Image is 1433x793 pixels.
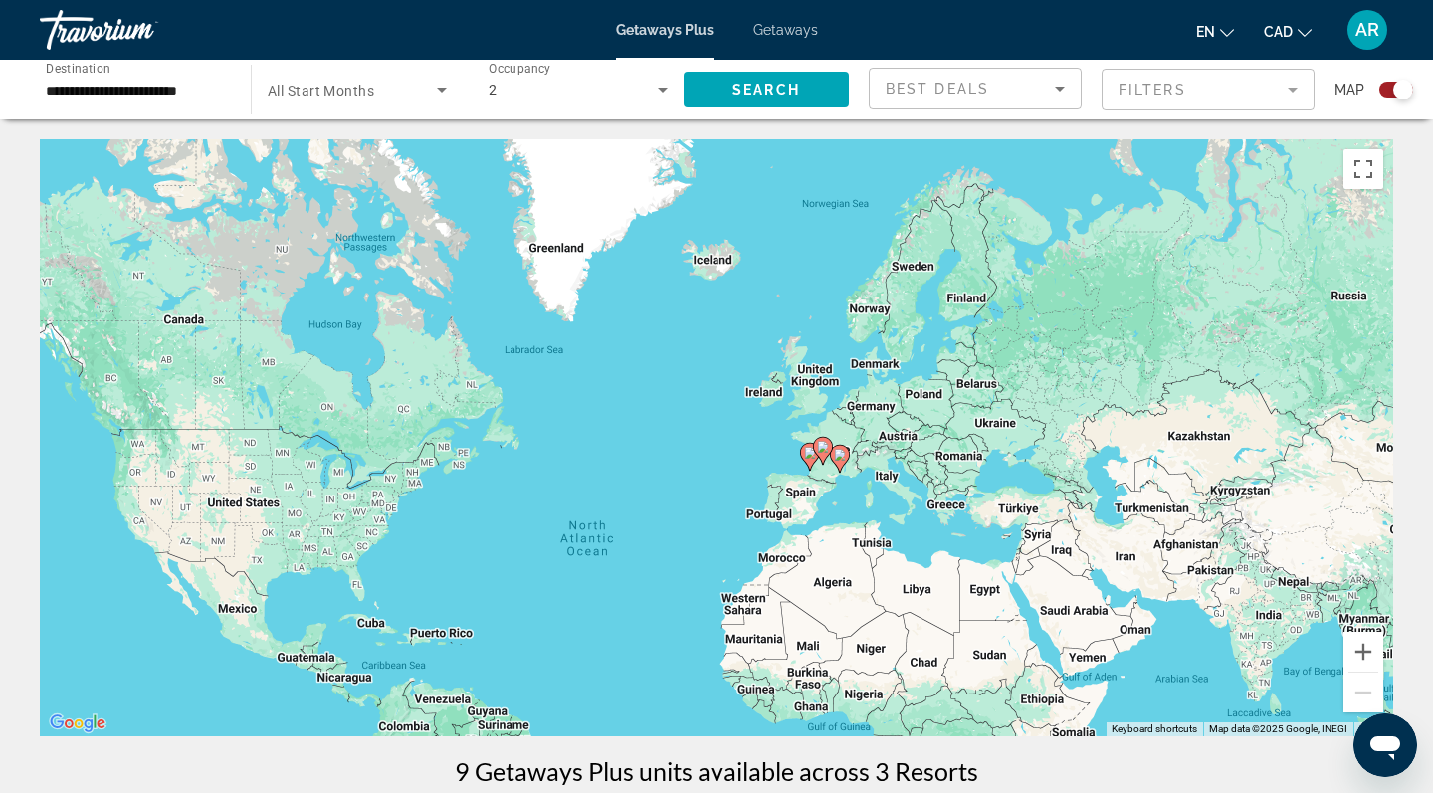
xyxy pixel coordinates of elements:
[268,83,374,99] span: All Start Months
[1343,149,1383,189] button: Toggle fullscreen view
[1355,20,1379,40] span: AR
[46,61,110,75] span: Destination
[1209,723,1347,734] span: Map data ©2025 Google, INEGI
[45,710,110,736] a: Open this area in Google Maps (opens a new window)
[1264,24,1293,40] span: CAD
[616,22,714,38] a: Getaways Plus
[1343,632,1383,672] button: Zoom in
[684,72,849,107] button: Search
[1196,17,1234,46] button: Change language
[455,756,978,786] h1: 9 Getaways Plus units available across 3 Resorts
[45,710,110,736] img: Google
[489,82,497,98] span: 2
[1359,723,1387,734] a: Terms (opens in new tab)
[1353,713,1417,777] iframe: Button to launch messaging window
[753,22,818,38] a: Getaways
[1264,17,1312,46] button: Change currency
[1343,673,1383,712] button: Zoom out
[1334,76,1364,103] span: Map
[489,62,551,76] span: Occupancy
[886,77,1065,100] mat-select: Sort by
[40,4,239,56] a: Travorium
[886,81,989,97] span: Best Deals
[1196,24,1215,40] span: en
[1102,68,1315,111] button: Filter
[1341,9,1393,51] button: User Menu
[732,82,800,98] span: Search
[1112,722,1197,736] button: Keyboard shortcuts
